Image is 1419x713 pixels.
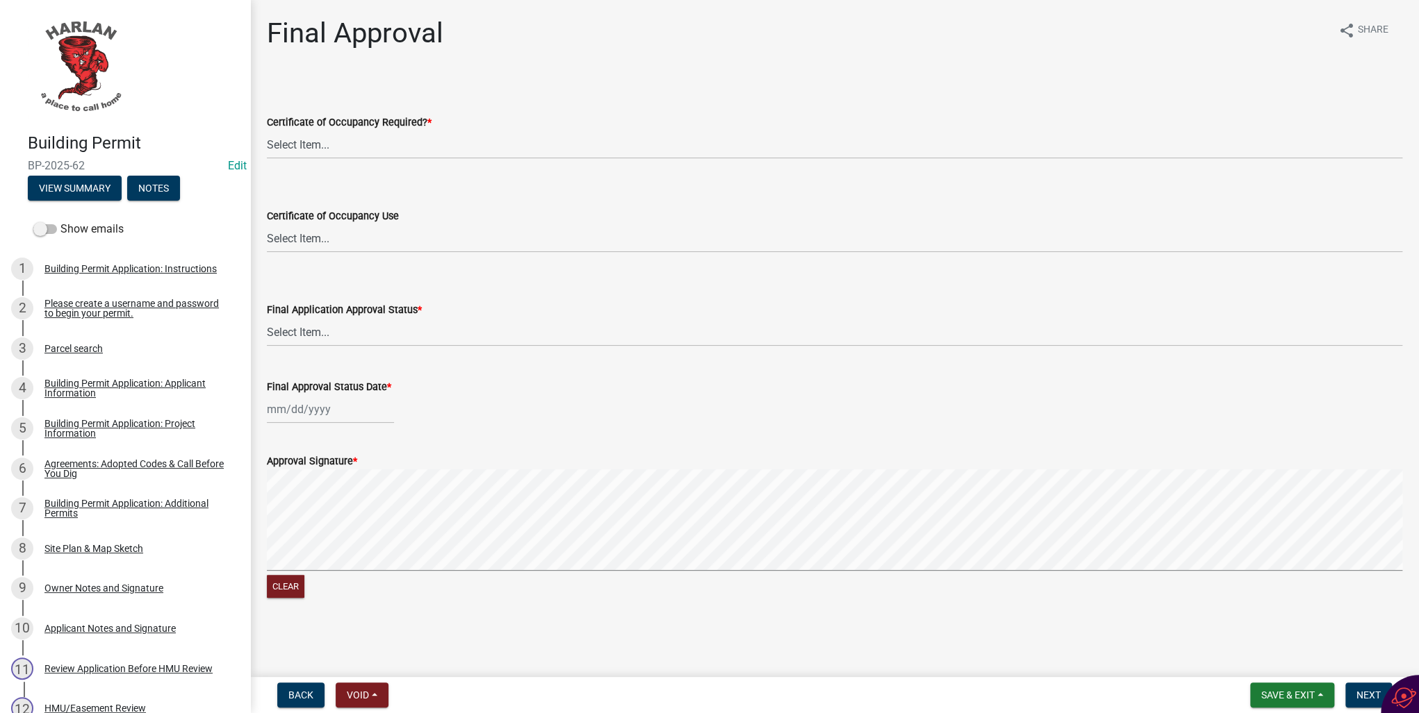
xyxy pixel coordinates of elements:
[28,133,239,153] h4: Building Permit
[44,299,228,318] div: Please create a username and password to begin your permit.
[1327,17,1400,44] button: shareShare
[11,377,33,399] div: 4
[44,703,146,713] div: HMU/Easement Review
[11,258,33,280] div: 1
[1338,22,1355,39] i: share
[44,419,228,438] div: Building Permit Application: Project Information
[347,689,369,701] span: Void
[228,159,247,172] a: Edit
[44,498,228,518] div: Building Permit Application: Additional Permits
[11,657,33,680] div: 11
[267,395,394,423] input: mm/dd/yyyy
[1358,22,1388,39] span: Share
[228,159,247,172] wm-modal-confirm: Edit Application Number
[267,575,304,598] button: Clear
[28,176,122,201] button: View Summary
[44,264,217,274] div: Building Permit Application: Instructions
[11,458,33,480] div: 6
[11,577,33,599] div: 9
[267,383,391,392] label: Final Approval Status Date
[11,497,33,519] div: 7
[44,583,163,593] div: Owner Notes and Signature
[11,617,33,639] div: 10
[127,183,180,194] wm-modal-confirm: Notes
[127,176,180,201] button: Notes
[11,417,33,439] div: 5
[44,664,213,673] div: Review Application Before HMU Review
[336,682,388,707] button: Void
[44,378,228,398] div: Building Permit Application: Applicant Information
[267,212,399,221] label: Certificate of Occupancy Use
[277,682,325,707] button: Back
[44,623,176,633] div: Applicant Notes and Signature
[267,457,357,467] label: Approval Signature
[288,689,313,701] span: Back
[44,459,228,478] div: Agreements: Adopted Codes & Call Before You Dig
[1345,682,1392,707] button: Next
[44,544,143,553] div: Site Plan & Map Sketch
[1250,682,1334,707] button: Save & Exit
[267,17,443,50] h1: Final Approval
[267,118,432,128] label: Certificate of Occupancy Required?
[28,15,132,119] img: City of Harlan, Iowa
[1261,689,1315,701] span: Save & Exit
[28,183,122,194] wm-modal-confirm: Summary
[44,344,103,353] div: Parcel search
[28,159,222,172] span: BP-2025-62
[33,221,124,237] label: Show emails
[1356,689,1381,701] span: Next
[11,537,33,560] div: 8
[11,337,33,360] div: 3
[267,305,422,315] label: Final Application Approval Status
[11,297,33,319] div: 2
